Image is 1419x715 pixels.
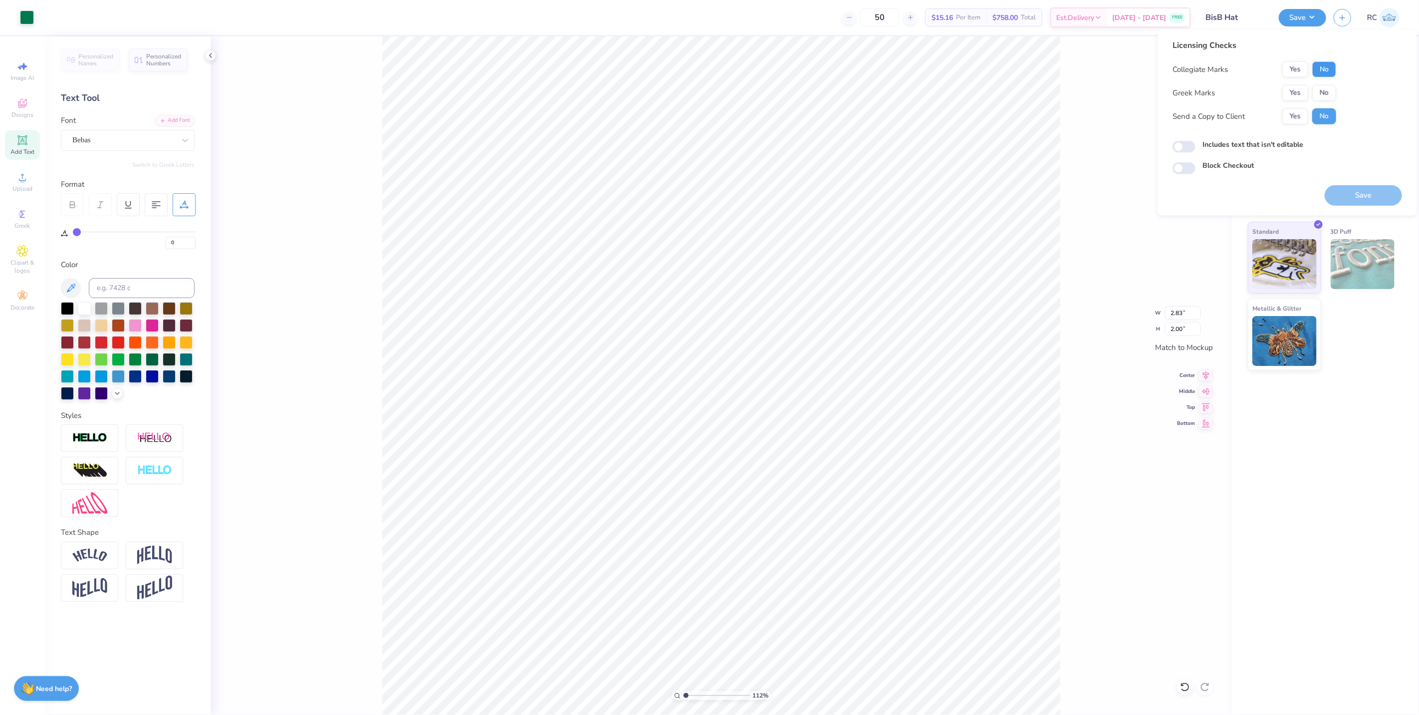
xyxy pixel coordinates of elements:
span: Upload [12,185,32,193]
span: FREE [1172,14,1182,21]
div: Text Shape [61,527,195,538]
img: Flag [72,578,107,598]
div: Styles [61,410,195,421]
span: $15.16 [932,12,953,23]
div: Send a Copy to Client [1173,111,1245,122]
button: Switch to Greek Letters [132,161,195,169]
img: 3D Puff [1331,239,1395,289]
img: Metallic & Glitter [1252,316,1317,366]
span: Per Item [956,12,980,23]
img: Arc [72,549,107,562]
input: Untitled Design [1198,7,1271,27]
span: 3D Puff [1331,226,1352,237]
div: Format [61,179,196,190]
div: Add Font [155,115,195,126]
span: Metallic & Glitter [1252,303,1302,314]
img: Standard [1252,239,1317,289]
span: Greek [15,222,30,230]
span: Personalized Names [78,53,114,67]
img: Free Distort [72,492,107,514]
button: Save [1279,9,1326,26]
span: Est. Delivery [1056,12,1094,23]
span: [DATE] - [DATE] [1112,12,1166,23]
span: RC [1367,12,1377,23]
img: 3d Illusion [72,463,107,479]
img: Stroke [72,432,107,444]
div: Color [61,259,195,271]
img: Rise [137,576,172,600]
strong: Need help? [36,684,72,694]
div: Licensing Checks [1173,39,1336,51]
button: Yes [1282,61,1308,77]
span: Designs [11,111,33,119]
span: Clipart & logos [5,259,40,275]
img: Rio Cabojoc [1380,8,1399,27]
span: Image AI [11,74,34,82]
span: Personalized Numbers [146,53,182,67]
div: Greek Marks [1173,87,1215,99]
span: $758.00 [992,12,1018,23]
input: e.g. 7428 c [89,278,195,298]
span: Total [1021,12,1036,23]
input: – – [860,8,899,26]
span: Standard [1252,226,1279,237]
img: Negative Space [137,465,172,476]
span: Top [1177,404,1195,411]
button: Yes [1282,108,1308,124]
span: 112 % [753,691,769,700]
label: Includes text that isn't editable [1202,139,1303,150]
div: Text Tool [61,91,195,105]
img: Shadow [137,432,172,444]
span: Decorate [10,304,34,312]
img: Arch [137,546,172,565]
span: Bottom [1177,420,1195,427]
span: Middle [1177,388,1195,395]
span: Center [1177,372,1195,379]
button: Yes [1282,85,1308,101]
span: Add Text [10,148,34,156]
a: RC [1367,8,1399,27]
button: No [1312,108,1336,124]
label: Block Checkout [1202,160,1254,171]
label: Font [61,115,76,126]
div: Collegiate Marks [1173,64,1228,75]
button: No [1312,61,1336,77]
button: No [1312,85,1336,101]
